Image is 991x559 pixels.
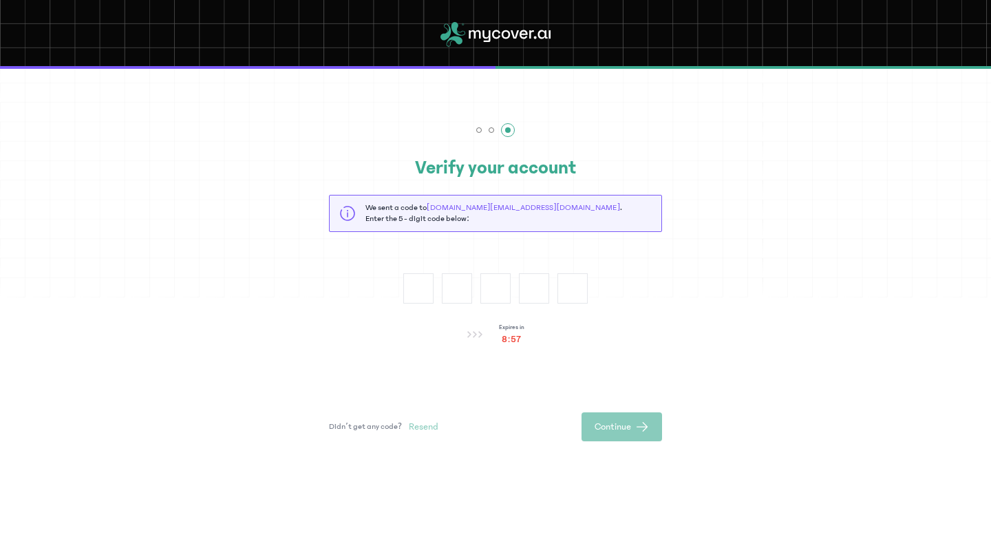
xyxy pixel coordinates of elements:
[329,421,402,432] p: Didn’t get any code?
[499,323,524,333] p: Expires in
[499,333,524,346] p: 8:57
[409,420,438,434] span: Resend
[329,154,662,182] h2: Verify your account
[427,203,620,212] span: [DOMAIN_NAME][EMAIL_ADDRESS][DOMAIN_NAME]
[582,412,662,441] button: Continue
[402,416,445,438] button: Resend
[365,202,622,224] p: We sent a code to . Enter the 5 - digit code below:
[595,420,631,434] span: Continue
